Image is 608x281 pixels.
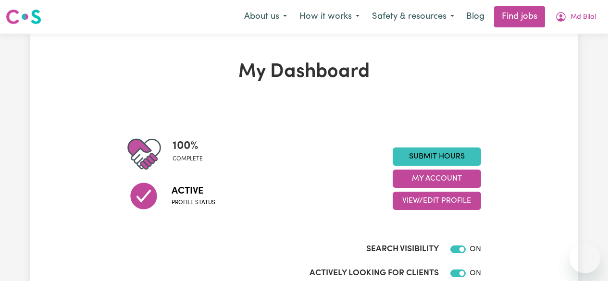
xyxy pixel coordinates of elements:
span: Active [172,184,215,198]
div: Profile completeness: 100% [173,137,211,171]
span: complete [173,155,203,163]
span: Profile status [172,198,215,207]
button: My Account [393,170,481,188]
a: Submit Hours [393,147,481,166]
span: ON [470,245,481,253]
span: 100 % [173,137,203,155]
button: How it works [293,7,366,27]
label: Search Visibility [366,243,439,256]
img: Careseekers logo [6,8,41,25]
a: Find jobs [494,6,545,27]
a: Careseekers logo [6,6,41,28]
a: Blog [460,6,490,27]
span: ON [470,269,481,277]
button: My Account [549,7,602,27]
span: Md Bilal [571,12,596,23]
button: Safety & resources [366,7,460,27]
label: Actively Looking for Clients [310,267,439,280]
button: View/Edit Profile [393,192,481,210]
button: About us [238,7,293,27]
iframe: Button to launch messaging window [570,243,600,273]
h1: My Dashboard [127,61,481,84]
